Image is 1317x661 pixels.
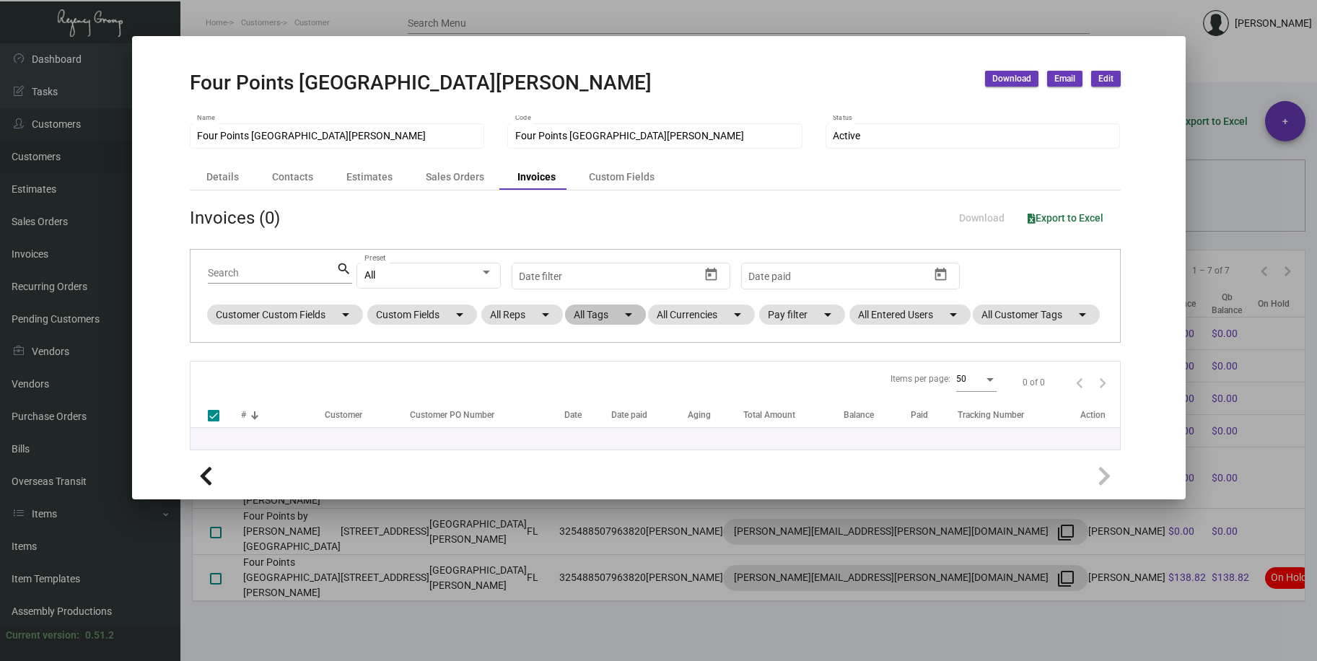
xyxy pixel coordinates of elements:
[956,374,966,384] span: 50
[1080,403,1119,428] th: Action
[565,305,646,325] mat-chip: All Tags
[1054,73,1075,85] span: Email
[241,408,246,421] div: #
[451,306,468,323] mat-icon: arrow_drop_down
[911,408,928,421] div: Paid
[911,408,958,421] div: Paid
[688,408,743,421] div: Aging
[956,375,997,385] mat-select: Items per page:
[1068,371,1091,394] button: Previous page
[426,170,484,185] div: Sales Orders
[958,408,1024,421] div: Tracking Number
[844,408,874,421] div: Balance
[241,408,325,421] div: #
[844,408,911,421] div: Balance
[410,408,564,421] div: Customer PO Number
[325,408,362,421] div: Customer
[190,205,280,231] div: Invoices (0)
[959,212,1005,224] span: Download
[688,408,711,421] div: Aging
[1047,71,1082,87] button: Email
[564,408,611,421] div: Date
[648,305,755,325] mat-chip: All Currencies
[364,269,375,281] span: All
[85,628,114,643] div: 0.51.2
[929,263,952,286] button: Open calendar
[1091,71,1121,87] button: Edit
[272,170,313,185] div: Contacts
[819,306,836,323] mat-icon: arrow_drop_down
[985,71,1038,87] button: Download
[620,306,637,323] mat-icon: arrow_drop_down
[948,205,1016,231] button: Download
[611,408,647,421] div: Date paid
[564,408,582,421] div: Date
[1016,205,1115,231] button: Export to Excel
[833,130,860,141] span: Active
[410,408,494,421] div: Customer PO Number
[207,305,363,325] mat-chip: Customer Custom Fields
[973,305,1100,325] mat-chip: All Customer Tags
[1023,376,1045,389] div: 0 of 0
[891,372,950,385] div: Items per page:
[1074,306,1091,323] mat-icon: arrow_drop_down
[6,628,79,643] div: Current version:
[992,73,1031,85] span: Download
[367,305,477,325] mat-chip: Custom Fields
[1091,371,1114,394] button: Next page
[729,306,746,323] mat-icon: arrow_drop_down
[517,170,556,185] div: Invoices
[849,305,971,325] mat-chip: All Entered Users
[699,263,722,286] button: Open calendar
[346,170,393,185] div: Estimates
[945,306,962,323] mat-icon: arrow_drop_down
[743,408,795,421] div: Total Amount
[1028,212,1103,224] span: Export to Excel
[519,271,564,282] input: Start date
[537,306,554,323] mat-icon: arrow_drop_down
[337,306,354,323] mat-icon: arrow_drop_down
[611,408,687,421] div: Date paid
[1098,73,1113,85] span: Edit
[325,408,403,421] div: Customer
[481,305,563,325] mat-chip: All Reps
[589,170,655,185] div: Custom Fields
[576,271,663,282] input: End date
[206,170,239,185] div: Details
[190,71,652,95] h2: Four Points [GEOGRAPHIC_DATA][PERSON_NAME]
[748,271,793,282] input: Start date
[743,408,844,421] div: Total Amount
[958,408,1080,421] div: Tracking Number
[805,271,893,282] input: End date
[336,261,351,278] mat-icon: search
[759,305,845,325] mat-chip: Pay filter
